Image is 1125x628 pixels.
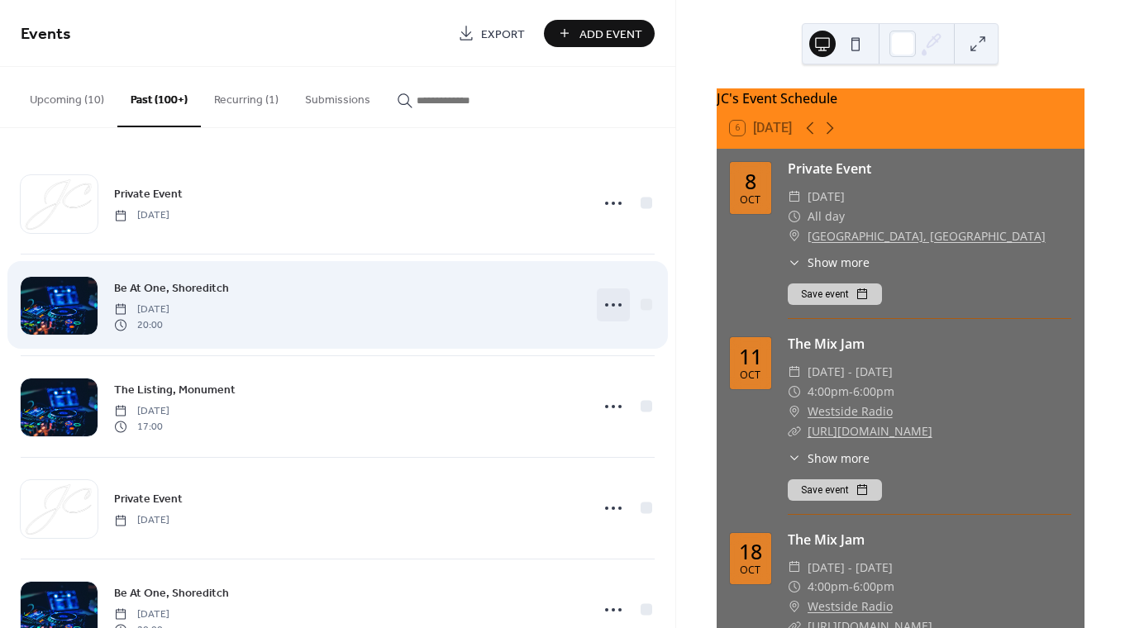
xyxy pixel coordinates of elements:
[114,186,183,203] span: Private Event
[117,67,201,127] button: Past (100+)
[114,491,183,508] span: Private Event
[853,382,894,402] span: 6:00pm
[114,208,169,223] span: [DATE]
[544,20,655,47] button: Add Event
[849,577,853,597] span: -
[808,402,893,421] a: Westside Radio
[808,450,870,467] span: Show more
[788,159,1071,178] div: Private Event
[788,283,882,305] button: Save event
[114,380,236,399] a: The Listing, Monument
[740,565,760,576] div: Oct
[446,20,537,47] a: Export
[808,558,893,578] span: [DATE] - [DATE]
[788,226,801,246] div: ​
[114,278,229,297] a: Be At One, Shoreditch
[579,26,642,43] span: Add Event
[114,280,229,297] span: Be At One, Shoreditch
[201,67,292,126] button: Recurring (1)
[808,207,845,226] span: All day
[788,450,801,467] div: ​
[788,558,801,578] div: ​
[114,302,169,317] span: [DATE]
[114,585,229,602] span: Be At One, Shoreditch
[788,402,801,421] div: ​
[788,530,865,549] a: The Mix Jam
[788,450,870,467] button: ​Show more
[788,335,865,353] a: The Mix Jam
[788,187,801,207] div: ​
[808,254,870,271] span: Show more
[740,370,760,381] div: Oct
[17,67,117,126] button: Upcoming (10)
[481,26,525,43] span: Export
[114,317,169,332] span: 20:00
[788,421,801,441] div: ​
[808,362,893,382] span: [DATE] - [DATE]
[739,346,762,367] div: 11
[808,577,849,597] span: 4:00pm
[788,362,801,382] div: ​
[808,597,893,616] a: Westside Radio
[788,254,801,271] div: ​
[745,171,756,192] div: 8
[114,607,169,622] span: [DATE]
[114,184,183,203] a: Private Event
[21,18,71,50] span: Events
[114,419,169,434] span: 17:00
[808,226,1046,246] a: [GEOGRAPHIC_DATA], [GEOGRAPHIC_DATA]
[788,207,801,226] div: ​
[853,577,894,597] span: 6:00pm
[114,583,229,602] a: Be At One, Shoreditch
[114,404,169,419] span: [DATE]
[717,88,1084,108] div: JC's Event Schedule
[292,67,384,126] button: Submissions
[788,254,870,271] button: ​Show more
[740,195,760,206] div: Oct
[808,187,845,207] span: [DATE]
[788,597,801,616] div: ​
[114,489,183,508] a: Private Event
[808,423,932,439] a: [URL][DOMAIN_NAME]
[788,382,801,402] div: ​
[788,577,801,597] div: ​
[739,541,762,562] div: 18
[788,479,882,501] button: Save event
[114,382,236,399] span: The Listing, Monument
[808,382,849,402] span: 4:00pm
[114,513,169,528] span: [DATE]
[849,382,853,402] span: -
